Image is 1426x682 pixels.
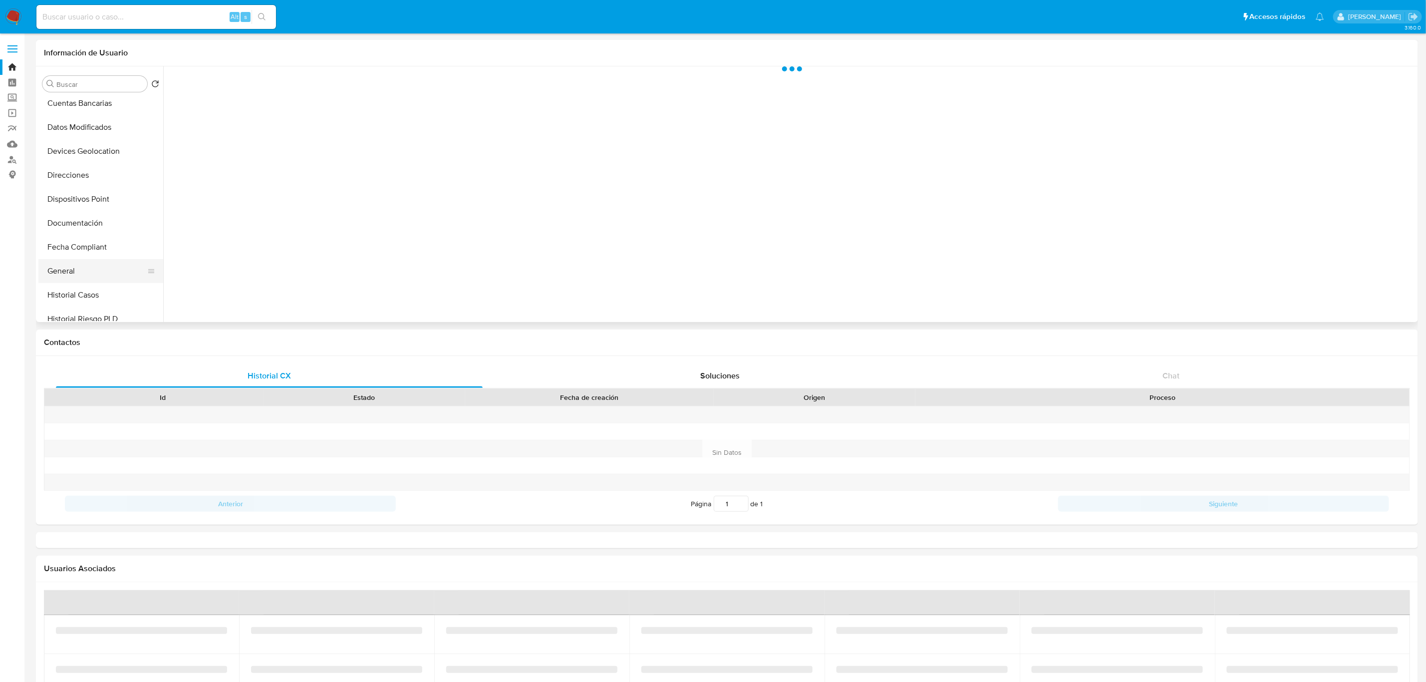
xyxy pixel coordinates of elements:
[38,187,163,211] button: Dispositivos Point
[38,307,163,331] button: Historial Riesgo PLD
[691,496,763,512] span: Página de
[231,12,239,21] span: Alt
[271,392,458,402] div: Estado
[38,139,163,163] button: Devices Geolocation
[244,12,247,21] span: s
[1408,11,1419,22] a: Salir
[1348,12,1405,21] p: eliana.eguerrero@mercadolibre.com
[721,392,908,402] div: Origen
[472,392,707,402] div: Fecha de creación
[69,392,257,402] div: Id
[44,48,128,58] h1: Información de Usuario
[38,283,163,307] button: Historial Casos
[761,499,763,509] span: 1
[38,91,163,115] button: Cuentas Bancarias
[1162,370,1179,381] span: Chat
[38,115,163,139] button: Datos Modificados
[38,211,163,235] button: Documentación
[248,370,291,381] span: Historial CX
[46,80,54,88] button: Buscar
[922,392,1403,402] div: Proceso
[44,564,1410,574] h2: Usuarios Asociados
[252,10,272,24] button: search-icon
[44,338,1410,347] h1: Contactos
[38,163,163,187] button: Direcciones
[65,496,396,512] button: Anterior
[38,259,155,283] button: General
[700,370,740,381] span: Soluciones
[56,80,143,89] input: Buscar
[1250,11,1306,22] span: Accesos rápidos
[1316,12,1324,21] a: Notificaciones
[36,10,276,23] input: Buscar usuario o caso...
[151,80,159,91] button: Volver al orden por defecto
[38,235,163,259] button: Fecha Compliant
[1058,496,1389,512] button: Siguiente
